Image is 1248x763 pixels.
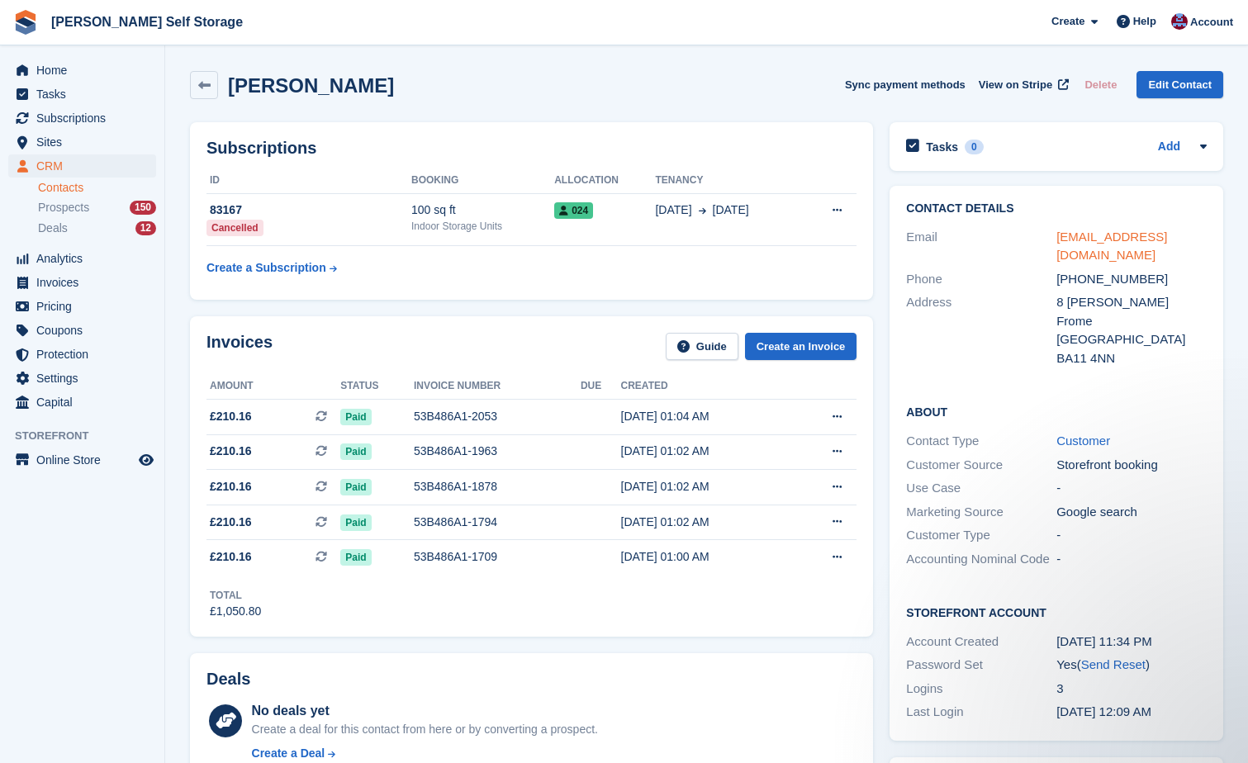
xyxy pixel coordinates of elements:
span: Paid [340,409,371,425]
a: Guide [666,333,738,360]
a: menu [8,271,156,294]
div: 12 [135,221,156,235]
a: Deals 12 [38,220,156,237]
span: Storefront [15,428,164,444]
a: menu [8,391,156,414]
h2: Storefront Account [906,604,1207,620]
span: £210.16 [210,548,252,566]
a: menu [8,448,156,472]
div: [DATE] 01:02 AM [621,478,790,495]
div: Contact Type [906,432,1056,451]
div: Create a Subscription [206,259,326,277]
div: 100 sq ft [411,201,554,219]
a: View on Stripe [972,71,1072,98]
div: Password Set [906,656,1056,675]
span: Pricing [36,295,135,318]
div: Create a Deal [252,745,325,762]
th: Amount [206,373,340,400]
h2: Invoices [206,333,273,360]
a: menu [8,247,156,270]
div: Use Case [906,479,1056,498]
a: menu [8,319,156,342]
a: menu [8,343,156,366]
a: Preview store [136,450,156,470]
h2: About [906,403,1207,419]
div: Phone [906,270,1056,289]
a: [PERSON_NAME] Self Storage [45,8,249,36]
div: [DATE] 11:34 PM [1056,633,1207,652]
span: [DATE] [655,201,691,219]
span: £210.16 [210,443,252,460]
img: stora-icon-8386f47178a22dfd0bd8f6a31ec36ba5ce8667c1dd55bd0f319d3a0aa187defe.svg [13,10,38,35]
div: Cancelled [206,220,263,236]
a: Customer [1056,434,1110,448]
span: Paid [340,443,371,460]
a: [EMAIL_ADDRESS][DOMAIN_NAME] [1056,230,1167,263]
div: Marketing Source [906,503,1056,522]
span: Coupons [36,319,135,342]
span: View on Stripe [979,77,1052,93]
span: Settings [36,367,135,390]
th: Tenancy [655,168,802,194]
h2: Subscriptions [206,139,857,158]
div: No deals yet [252,701,598,721]
span: £210.16 [210,514,252,531]
a: Prospects 150 [38,199,156,216]
div: [DATE] 01:02 AM [621,514,790,531]
div: Logins [906,680,1056,699]
a: Create an Invoice [745,333,857,360]
div: 3 [1056,680,1207,699]
div: Google search [1056,503,1207,522]
div: Indoor Storage Units [411,219,554,234]
th: Invoice number [414,373,581,400]
span: £210.16 [210,408,252,425]
a: menu [8,83,156,106]
button: Sync payment methods [845,71,966,98]
a: Edit Contact [1136,71,1223,98]
div: Customer Source [906,456,1056,475]
div: Create a deal for this contact from here or by converting a prospect. [252,721,598,738]
a: Send Reset [1081,657,1146,671]
div: Email [906,228,1056,265]
th: ID [206,168,411,194]
div: Last Login [906,703,1056,722]
span: Online Store [36,448,135,472]
span: Deals [38,220,68,236]
button: Delete [1078,71,1123,98]
div: - [1056,550,1207,569]
div: BA11 4NN [1056,349,1207,368]
span: Prospects [38,200,89,216]
a: Contacts [38,180,156,196]
div: [PHONE_NUMBER] [1056,270,1207,289]
a: Create a Subscription [206,253,337,283]
div: [DATE] 01:04 AM [621,408,790,425]
h2: [PERSON_NAME] [228,74,394,97]
span: [DATE] [713,201,749,219]
div: Storefront booking [1056,456,1207,475]
div: £1,050.80 [210,603,261,620]
div: Yes [1056,656,1207,675]
span: Paid [340,514,371,531]
div: - [1056,479,1207,498]
a: Create a Deal [252,745,598,762]
div: 150 [130,201,156,215]
time: 2025-04-24 23:09:56 UTC [1056,704,1151,718]
a: menu [8,295,156,318]
div: 53B486A1-1878 [414,478,581,495]
span: Subscriptions [36,107,135,130]
div: Customer Type [906,526,1056,545]
a: menu [8,130,156,154]
span: CRM [36,154,135,178]
span: Protection [36,343,135,366]
span: Paid [340,549,371,566]
span: Account [1190,14,1233,31]
h2: Tasks [926,140,958,154]
div: 53B486A1-1794 [414,514,581,531]
a: menu [8,59,156,82]
div: Address [906,293,1056,367]
a: menu [8,367,156,390]
span: ( ) [1077,657,1150,671]
div: 53B486A1-1963 [414,443,581,460]
span: 024 [554,202,593,219]
h2: Contact Details [906,202,1207,216]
